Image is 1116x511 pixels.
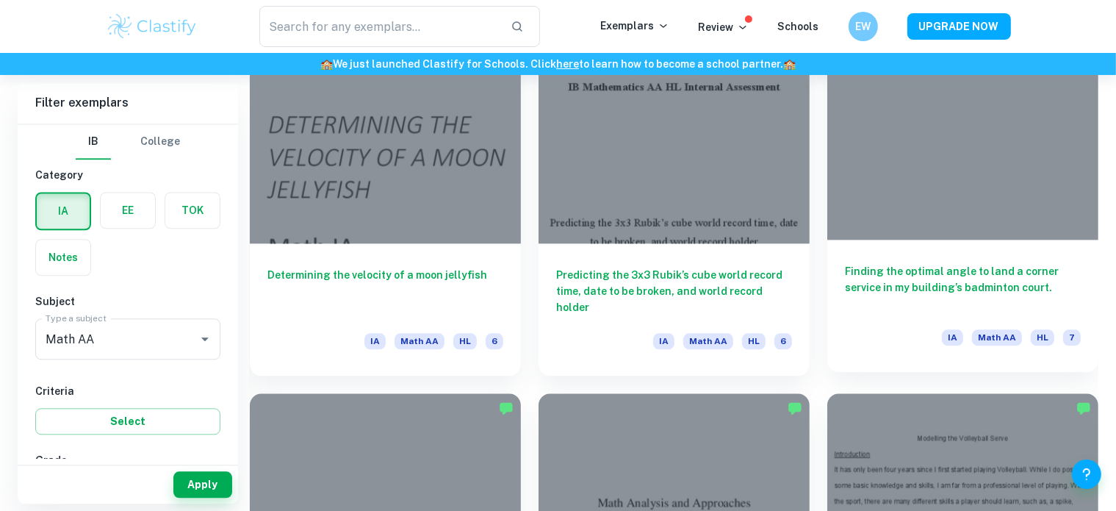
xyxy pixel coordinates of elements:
[76,124,111,160] button: IB
[907,13,1011,40] button: UPGRADE NOW
[35,408,220,435] button: Select
[1031,329,1054,346] span: HL
[165,193,220,228] button: TOK
[364,333,386,349] span: IA
[539,40,810,376] a: Predicting the 3x3 Rubik’s cube world record time, date to be broken, and world record holderIAMa...
[36,240,90,275] button: Notes
[653,333,674,349] span: IA
[453,333,477,349] span: HL
[320,58,333,70] span: 🏫
[18,82,238,124] h6: Filter exemplars
[742,333,766,349] span: HL
[35,293,220,310] h6: Subject
[37,193,90,229] button: IA
[1072,460,1101,489] button: Help and Feedback
[972,329,1022,346] span: Math AA
[173,471,232,498] button: Apply
[942,329,963,346] span: IA
[499,401,514,415] img: Marked
[774,333,792,349] span: 6
[35,383,220,399] h6: Criteria
[46,312,107,324] label: Type a subject
[35,452,220,468] h6: Grade
[101,193,155,228] button: EE
[259,6,500,47] input: Search for any exemplars...
[267,267,503,315] h6: Determining the velocity of a moon jellyfish
[1063,329,1081,346] span: 7
[556,58,579,70] a: here
[195,329,215,349] button: Open
[788,401,802,415] img: Marked
[699,19,749,35] p: Review
[395,333,444,349] span: Math AA
[140,124,180,160] button: College
[683,333,733,349] span: Math AA
[854,18,871,35] h6: EW
[783,58,796,70] span: 🏫
[486,333,503,349] span: 6
[1076,401,1091,415] img: Marked
[849,12,878,41] button: EW
[556,267,792,315] h6: Predicting the 3x3 Rubik’s cube world record time, date to be broken, and world record holder
[827,40,1098,376] a: Finding the optimal angle to land a corner service in my building’s badminton court.IAMath AAHL7
[3,56,1113,72] h6: We just launched Clastify for Schools. Click to learn how to become a school partner.
[76,124,180,160] div: Filter type choice
[35,167,220,183] h6: Category
[845,263,1081,312] h6: Finding the optimal angle to land a corner service in my building’s badminton court.
[250,40,521,376] a: Determining the velocity of a moon jellyfishIAMath AAHL6
[601,18,669,34] p: Exemplars
[778,21,819,32] a: Schools
[106,12,199,41] img: Clastify logo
